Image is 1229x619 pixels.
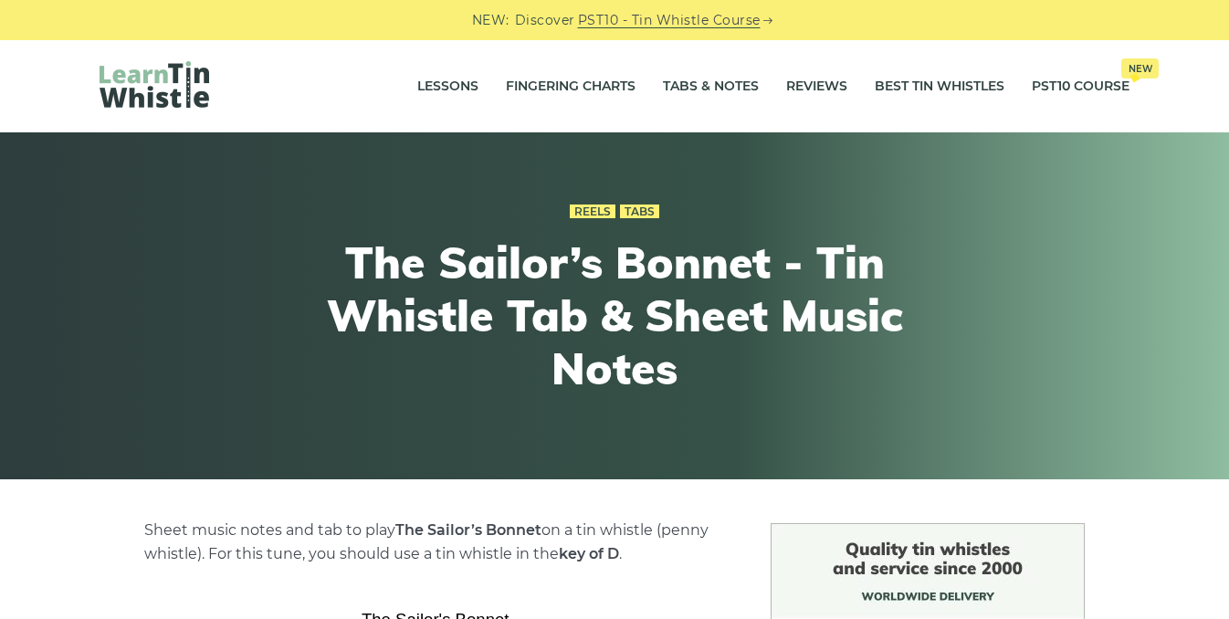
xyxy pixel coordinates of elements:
[395,521,541,539] strong: The Sailor’s Bonnet
[875,64,1004,110] a: Best Tin Whistles
[417,64,478,110] a: Lessons
[570,205,615,219] a: Reels
[1121,58,1159,79] span: New
[1032,64,1129,110] a: PST10 CourseNew
[278,236,951,394] h1: The Sailor’s Bonnet - Tin Whistle Tab & Sheet Music Notes
[620,205,659,219] a: Tabs
[100,61,209,108] img: LearnTinWhistle.com
[559,545,619,562] strong: key of D
[663,64,759,110] a: Tabs & Notes
[144,519,727,566] p: Sheet music notes and tab to play on a tin whistle (penny whistle). For this tune, you should use...
[786,64,847,110] a: Reviews
[506,64,636,110] a: Fingering Charts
